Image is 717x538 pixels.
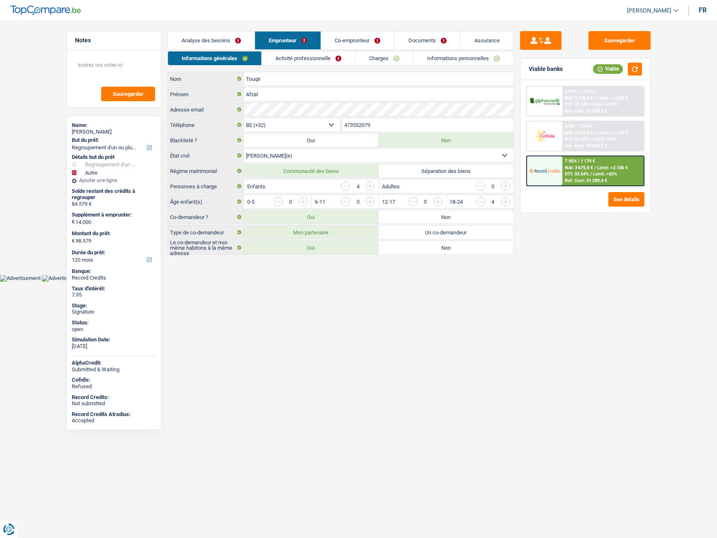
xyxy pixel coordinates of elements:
span: Limit: >1.100 € [597,130,627,136]
span: DTI: 36.42% [564,136,588,142]
label: Montant du prêt: [72,230,154,237]
div: Record Credits: [72,394,156,401]
span: / [594,165,595,170]
div: [DATE] [72,343,156,350]
div: Refused [72,383,156,390]
span: / [590,102,591,107]
div: 7.95 [72,292,156,298]
a: Analyse des besoins [168,32,255,49]
span: Limit: <65% [593,171,617,177]
label: Le co-demandeur et moi-même habitons à la même adresse [168,241,244,254]
span: Limit: >1.000 € [597,95,627,101]
a: Informations générales [168,51,262,65]
img: Record Credits [529,163,560,178]
a: Charges [355,51,413,65]
div: Solde restant des crédits à regrouper [72,188,156,201]
span: DTI: 37.54% [564,102,588,107]
span: Limit: <60% [593,136,617,142]
div: Simulation Date: [72,336,156,343]
span: NAI: 3 405,6 € [564,130,593,136]
label: Non [379,210,513,224]
span: / [594,95,595,101]
div: Détails but du prêt [72,154,156,161]
label: Prénom [168,88,244,101]
div: Viable banks [529,66,563,73]
a: Co-emprunteur [321,32,394,49]
div: Stage: [72,302,156,309]
div: Ref. Cost: 39 436,2 € [564,143,607,148]
span: Limit: >2.106 € [597,165,627,170]
label: Téléphone [168,118,244,131]
span: [PERSON_NAME] [627,7,671,14]
label: Non [379,241,513,254]
div: Name: [72,122,156,129]
div: Viable [593,64,623,73]
div: Record Credits Atradius: [72,411,156,418]
span: / [590,136,591,142]
span: Limit: <60% [593,102,617,107]
label: But du prêt: [72,137,154,144]
label: Communauté des biens [244,164,379,178]
label: Durée du prêt: [72,249,154,256]
label: Un co-demandeur [379,226,513,239]
label: Régime matrimonial [168,164,244,178]
div: Accepted [72,417,156,424]
label: Séparation des biens [379,164,513,178]
label: Adresse email [168,103,244,116]
label: Âge enfant(s) [168,195,244,208]
div: 7.95% | 1 179 € [564,158,595,164]
label: Blacklisté ? [168,134,244,147]
label: Adultes [382,184,400,189]
img: AlphaCredit [529,97,560,106]
div: 0 [489,184,497,189]
button: See details [608,192,644,207]
label: 0-5 [247,199,255,204]
div: [PERSON_NAME] [72,129,156,135]
div: Ajouter une ligne [72,178,156,183]
div: 4 [354,184,362,189]
div: 9.9% | 1 274 € [564,124,592,129]
a: Activité professionnelle [262,51,355,65]
span: NAI: 3 675,8 € [564,165,593,170]
span: / [594,130,595,136]
div: Taux d'intérêt: [72,285,156,292]
label: Oui [244,241,379,254]
label: Supplément à emprunter: [72,212,154,218]
span: Sauvegarder [113,91,143,97]
a: Documents [394,32,460,49]
h5: Notes [75,37,153,44]
a: Assurance [461,32,513,49]
label: Oui [244,210,379,224]
div: 84.579 € [72,201,156,207]
div: Signature [72,309,156,315]
img: TopCompare Logo [10,5,81,15]
div: Cofidis: [72,377,156,383]
div: Status: [72,319,156,326]
div: Ref. Cost: 35 608,2 € [564,108,607,114]
label: Enfants [247,184,265,189]
span: DTI: 33.54% [564,171,588,177]
label: Type de co-demandeur [168,226,244,239]
div: AlphaCredit: [72,360,156,366]
div: fr [699,6,707,14]
img: Advertisement [42,275,83,282]
div: open [72,326,156,333]
button: Sauvegarder [101,87,155,101]
span: / [590,171,591,177]
div: 8.99% | 1 230 € [564,89,595,94]
label: Co-demandeur ? [168,210,244,224]
button: Sauvegarder [588,31,651,50]
img: Cofidis [529,128,560,144]
a: Emprunteur [255,32,321,49]
a: [PERSON_NAME] [620,4,678,17]
input: 401020304 [342,118,513,131]
label: Oui [244,134,379,147]
div: Banque: [72,268,156,275]
label: Personnes à charge [168,180,244,193]
label: État civil [168,149,244,162]
div: Submitted & Waiting [72,366,156,373]
span: € [72,219,75,225]
div: Record Credits [72,275,156,281]
span: NAI: 3 170,4 € [564,95,593,101]
div: Not submitted [72,400,156,407]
